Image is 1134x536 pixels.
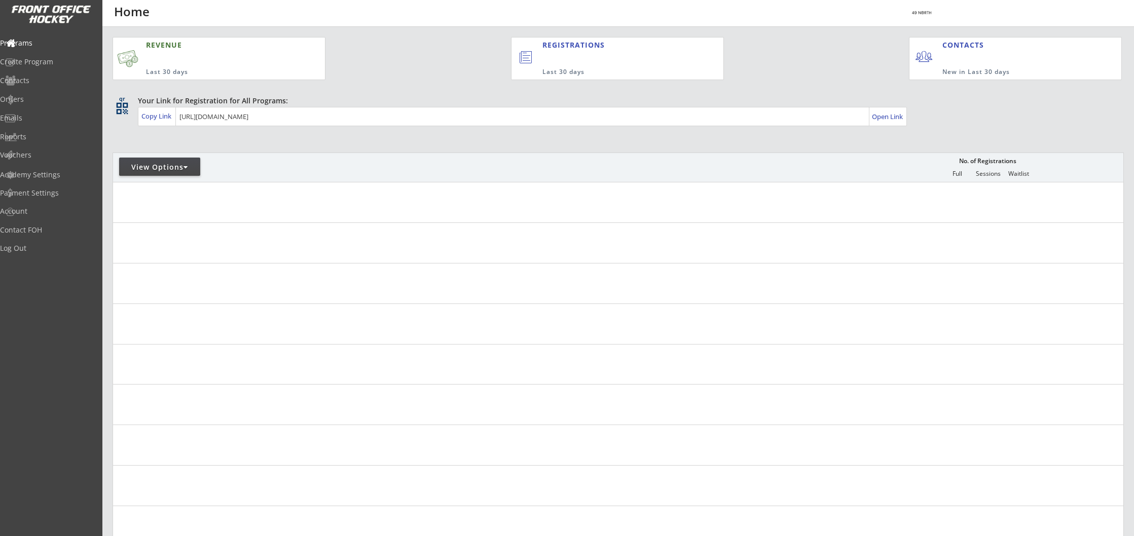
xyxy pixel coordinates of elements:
[146,40,276,50] div: REVENUE
[872,109,904,124] a: Open Link
[138,96,1092,106] div: Your Link for Registration for All Programs:
[116,96,128,102] div: qr
[542,68,682,76] div: Last 30 days
[942,40,989,50] div: CONTACTS
[942,170,972,177] div: Full
[973,170,1003,177] div: Sessions
[542,40,676,50] div: REGISTRATIONS
[119,162,200,172] div: View Options
[115,101,130,116] button: qr_code
[141,111,173,121] div: Copy Link
[942,68,1074,76] div: New in Last 30 days
[146,68,276,76] div: Last 30 days
[956,158,1019,165] div: No. of Registrations
[872,112,904,121] div: Open Link
[1003,170,1034,177] div: Waitlist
